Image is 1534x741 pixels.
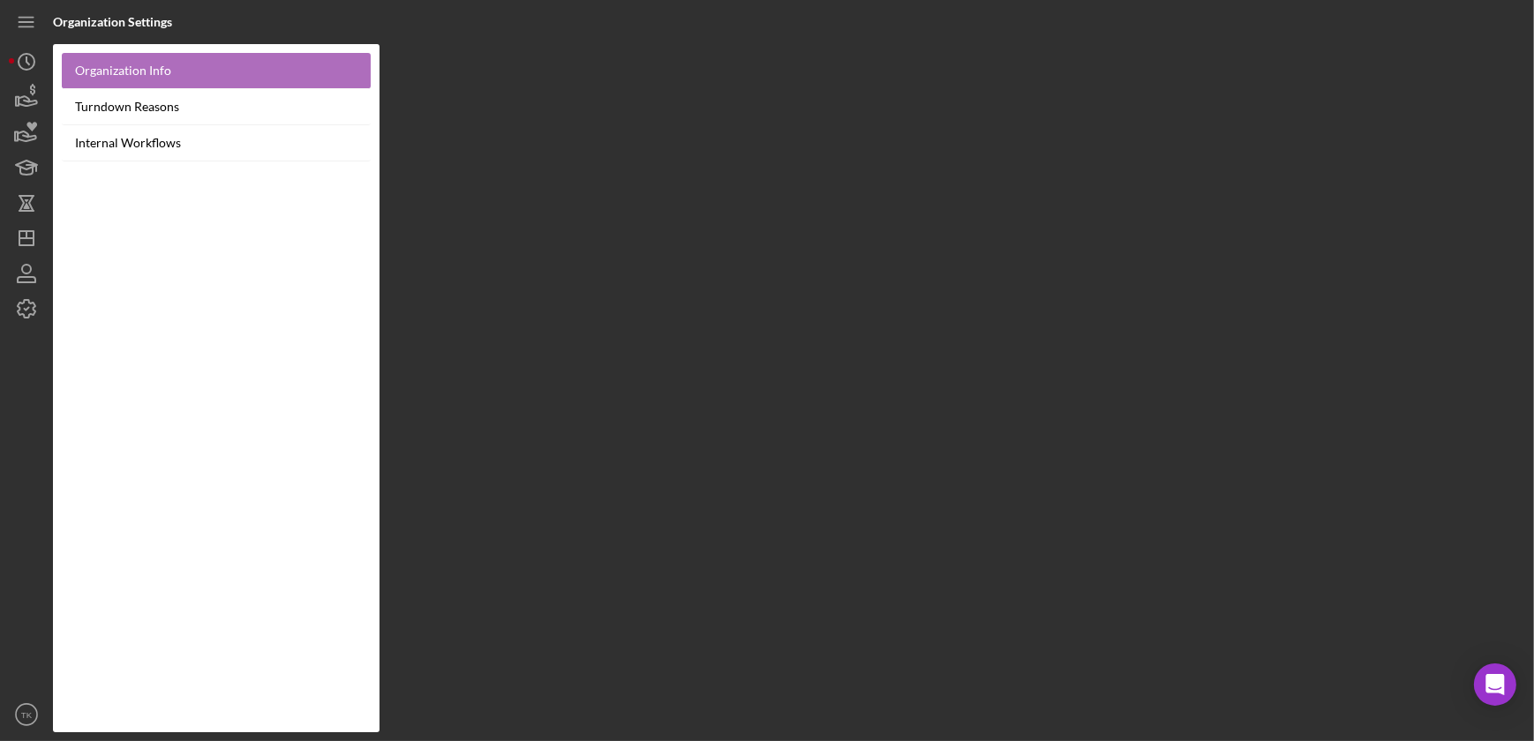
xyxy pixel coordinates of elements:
[62,89,371,125] a: Turndown Reasons
[53,15,172,29] b: Organization Settings
[9,697,44,732] button: TK
[62,125,371,161] a: Internal Workflows
[1474,663,1516,706] div: Open Intercom Messenger
[21,710,33,720] text: TK
[62,53,371,89] a: Organization Info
